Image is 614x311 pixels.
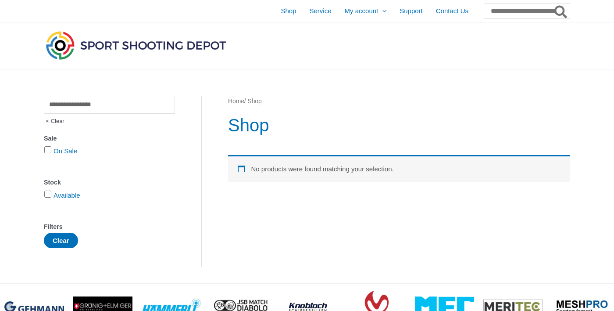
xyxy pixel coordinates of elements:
[44,176,175,189] div: Stock
[44,221,175,233] div: Filters
[44,132,175,145] div: Sale
[228,155,570,182] div: No products were found matching your selection.
[54,192,80,199] a: Available
[44,233,78,248] button: Clear
[228,98,244,105] a: Home
[44,29,228,61] img: Sport Shooting Depot
[228,96,570,107] nav: Breadcrumb
[553,4,570,18] button: Search
[228,113,570,137] h1: Shop
[44,114,64,129] span: Clear
[54,147,77,155] a: On Sale
[44,146,51,153] input: On Sale
[44,191,51,198] input: Available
